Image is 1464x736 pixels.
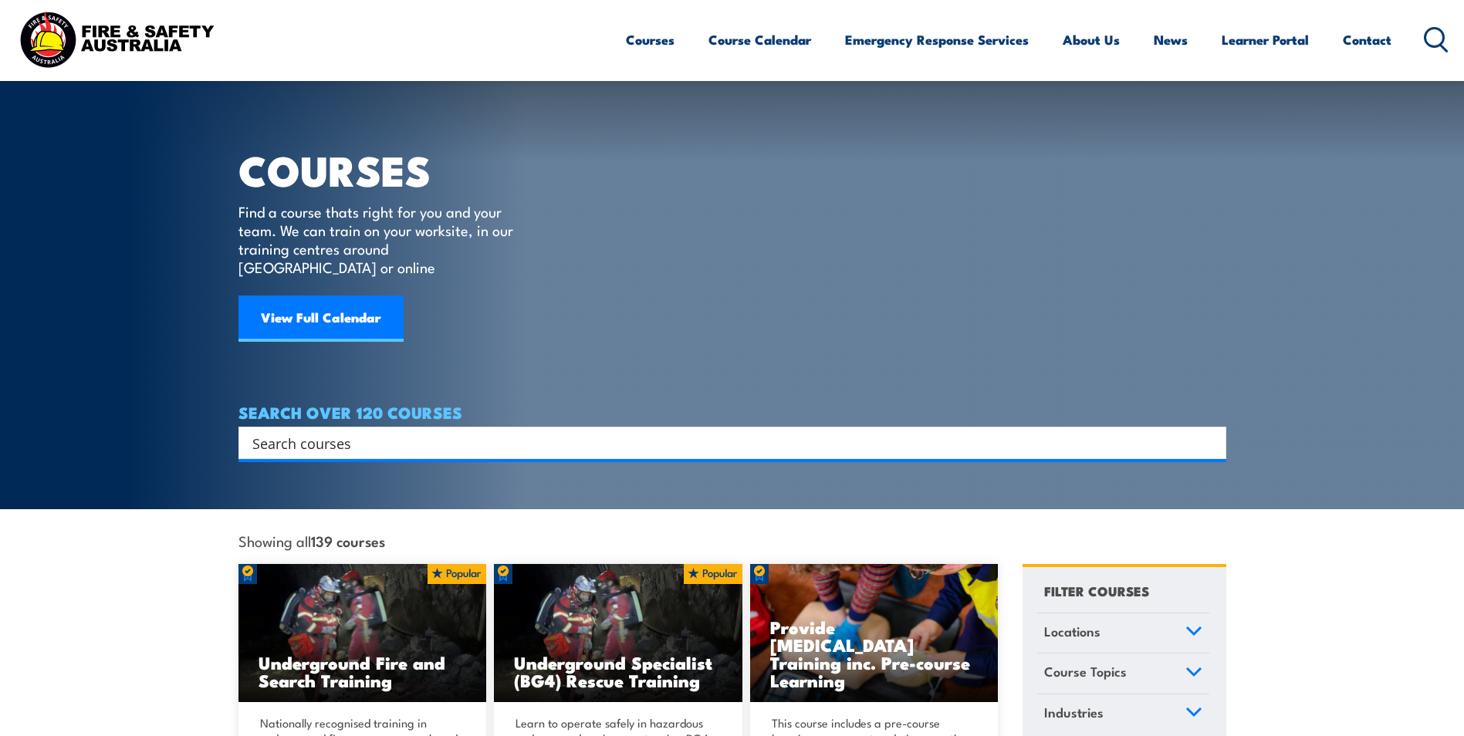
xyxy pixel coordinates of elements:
[252,431,1192,454] input: Search input
[1037,653,1209,694] a: Course Topics
[1199,432,1221,454] button: Search magnifier button
[845,19,1029,60] a: Emergency Response Services
[494,564,742,703] img: Underground mine rescue
[750,564,999,703] img: Low Voltage Rescue and Provide CPR
[238,532,385,549] span: Showing all
[1044,580,1149,601] h4: FILTER COURSES
[708,19,811,60] a: Course Calendar
[259,653,467,689] h3: Underground Fire and Search Training
[1063,19,1120,60] a: About Us
[1037,694,1209,734] a: Industries
[1044,702,1104,723] span: Industries
[238,564,487,703] img: Underground mine rescue
[1037,613,1209,653] a: Locations
[238,403,1226,420] h4: SEARCH OVER 120 COURSES
[1343,19,1391,60] a: Contact
[238,202,520,276] p: Find a course thats right for you and your team. We can train on your worksite, in our training c...
[626,19,675,60] a: Courses
[1044,621,1101,642] span: Locations
[1044,661,1127,682] span: Course Topics
[750,564,999,703] a: Provide [MEDICAL_DATA] Training inc. Pre-course Learning
[1222,19,1309,60] a: Learner Portal
[494,564,742,703] a: Underground Specialist (BG4) Rescue Training
[1154,19,1188,60] a: News
[770,618,979,689] h3: Provide [MEDICAL_DATA] Training inc. Pre-course Learning
[514,653,722,689] h3: Underground Specialist (BG4) Rescue Training
[311,530,385,551] strong: 139 courses
[238,151,536,187] h1: COURSES
[238,564,487,703] a: Underground Fire and Search Training
[255,432,1195,454] form: Search form
[238,295,404,342] a: View Full Calendar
